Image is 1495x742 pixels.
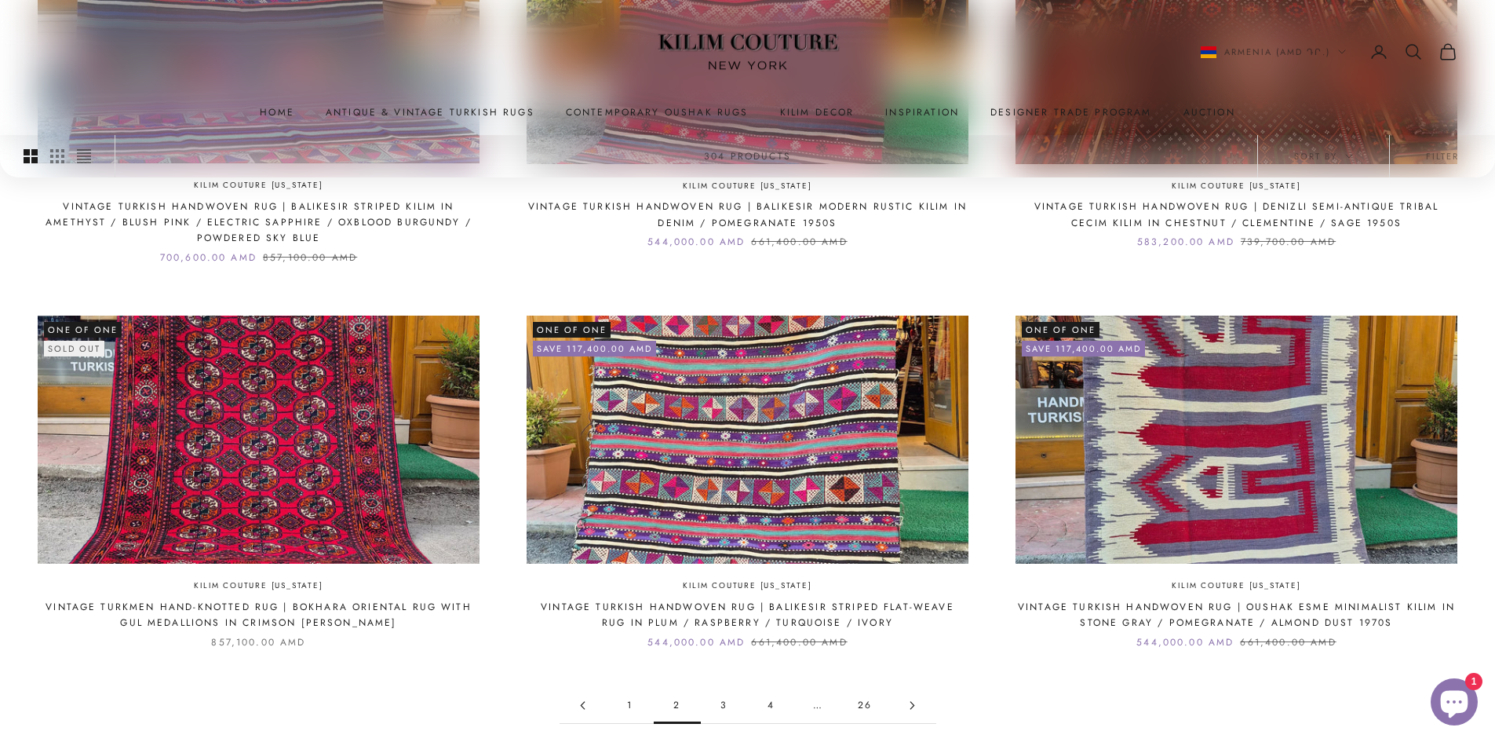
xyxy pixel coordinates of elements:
span: Armenia (AMD դր.) [1224,45,1330,59]
a: Antique & Vintage Turkish Rugs [326,104,534,120]
span: … [795,688,842,723]
sale-price: 544,000.00 AMD [647,234,745,250]
nav: Pagination navigation [560,688,936,724]
a: Vintage Turkish Handwoven Rug | Balikesir Striped Flat-Weave Rug in Plum / Raspberry / Turquoise ... [527,599,968,631]
sale-price: 700,600.00 AMD [160,250,257,265]
img: Logo of Kilim Couture New York [650,15,846,90]
span: One of One [1022,322,1099,338]
compare-at-price: 739,700.00 AMD [1241,234,1336,250]
a: Vintage Turkish Handwoven Rug | Oushak Esme Minimalist Kilim in Stone Gray / Pomegranate / Almond... [1016,599,1457,631]
a: Home [260,104,294,120]
sold-out-badge: Sold out [44,341,104,356]
button: Switch to larger product images [24,136,38,178]
a: Go to page 1 [607,688,654,723]
a: Go to page 3 [701,688,748,723]
sale-price: 544,000.00 AMD [647,634,745,650]
span: One of One [44,322,122,338]
a: Vintage Turkish Handwoven Rug | Balikesir Modern Rustic Kilim in Denim / Pomegranate 1950s [527,199,968,231]
p: 304 products [704,148,791,164]
a: Vintage Turkish Handwoven Rug | Denizli Semi-Antique Tribal Cecim Kilim in Chestnut / Clementine ... [1016,199,1457,231]
a: Go to page 4 [748,688,795,723]
sale-price: 857,100.00 AMD [211,634,305,650]
img: Armenia [1201,46,1216,58]
span: 2 [654,688,701,723]
button: Change country or currency [1201,45,1346,59]
button: Switch to compact product images [77,136,91,178]
a: Contemporary Oushak Rugs [566,104,749,120]
sale-price: 583,200.00 AMD [1137,234,1234,250]
nav: Primary navigation [38,104,1457,120]
nav: Secondary navigation [1201,42,1457,61]
a: Auction [1183,104,1235,120]
a: Kilim Couture [US_STATE] [683,180,811,193]
span: Sort by [1294,149,1353,163]
a: Kilim Couture [US_STATE] [1172,579,1300,593]
compare-at-price: 661,400.00 AMD [751,234,847,250]
a: Kilim Couture [US_STATE] [194,179,323,192]
on-sale-badge: Save 117,400.00 AMD [1022,341,1145,356]
a: Vintage Turkish Handwoven Rug | Balikesir Striped Kilim in Amethyst / Blush Pink / Electric Sapph... [38,199,479,247]
a: Designer Trade Program [990,104,1152,120]
a: Go to page 26 [842,688,889,723]
a: Kilim Couture [US_STATE] [683,579,811,593]
compare-at-price: 857,100.00 AMD [263,250,357,265]
button: Filter [1390,135,1495,177]
a: Kilim Couture [US_STATE] [1172,180,1300,193]
compare-at-price: 661,400.00 AMD [1240,634,1336,650]
button: Switch to smaller product images [50,136,64,178]
inbox-online-store-chat: Shopify online store chat [1426,678,1482,729]
summary: Kilim Decor [780,104,855,120]
button: Sort by [1258,135,1389,177]
compare-at-price: 661,400.00 AMD [751,634,847,650]
sale-price: 544,000.00 AMD [1136,634,1234,650]
a: Inspiration [885,104,959,120]
on-sale-badge: Save 117,400.00 AMD [533,341,656,356]
a: Kilim Couture [US_STATE] [194,579,323,593]
a: Vintage Turkmen Hand-Knotted Rug | Bokhara Oriental Rug with Gul Medallions in Crimson [PERSON_NAME] [38,599,479,631]
a: Go to page 1 [560,688,607,723]
span: One of One [533,322,611,338]
a: Go to page 3 [889,688,936,723]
